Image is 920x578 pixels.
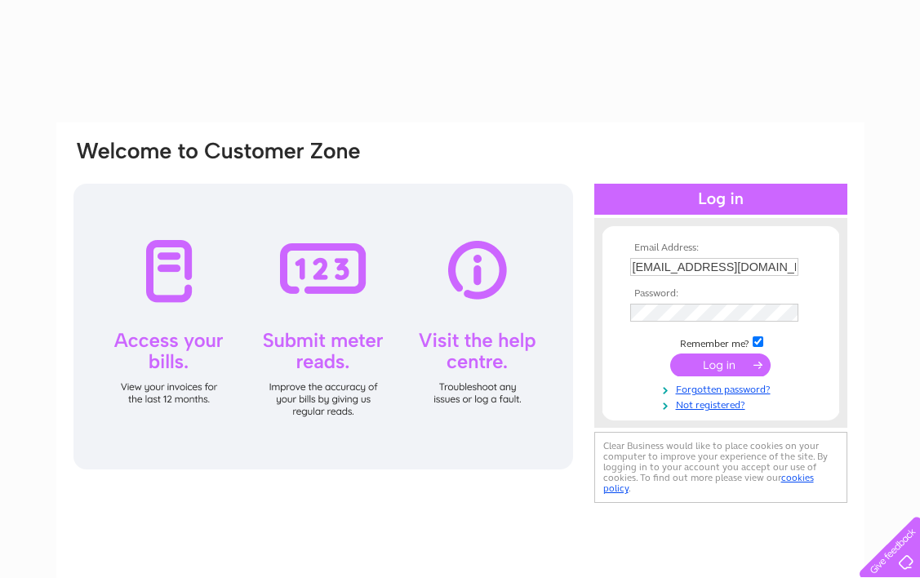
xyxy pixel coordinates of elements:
div: Clear Business would like to place cookies on your computer to improve your experience of the sit... [594,432,847,503]
td: Remember me? [626,334,816,350]
a: Not registered? [630,396,816,411]
input: Submit [670,353,771,376]
th: Email Address: [626,242,816,254]
a: Forgotten password? [630,380,816,396]
th: Password: [626,288,816,300]
a: cookies policy [603,472,814,494]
